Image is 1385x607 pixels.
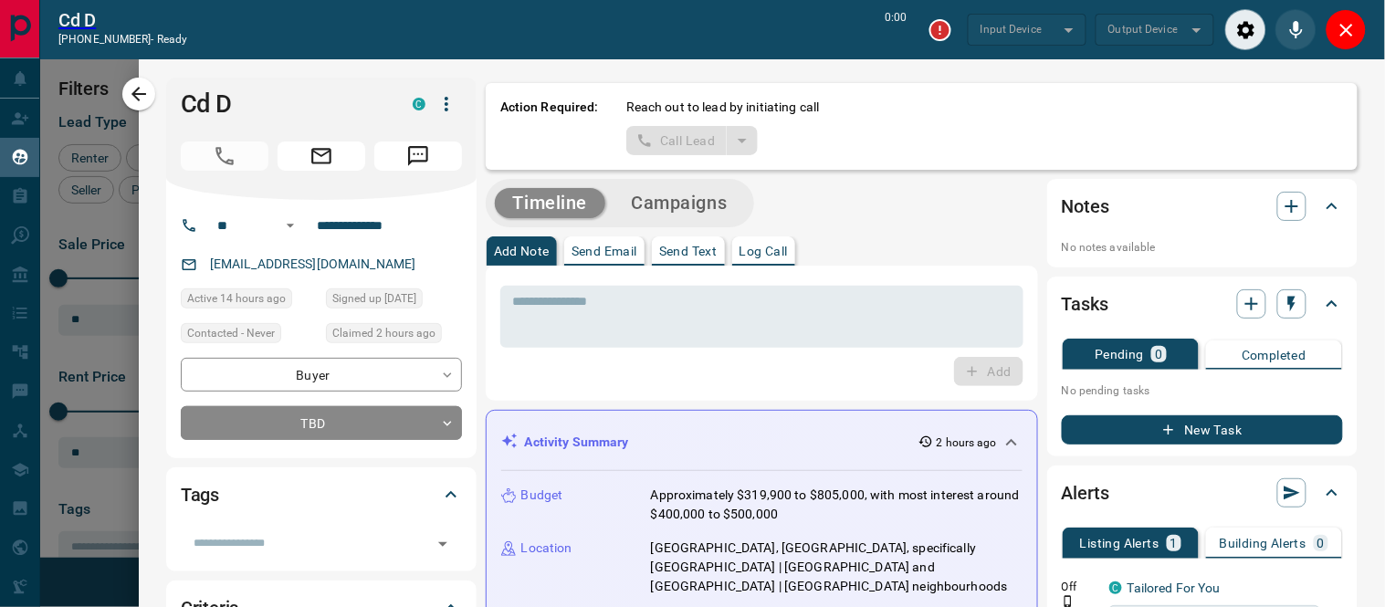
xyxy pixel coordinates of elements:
[1225,9,1266,50] div: Audio Settings
[58,9,187,31] h2: Cd D
[1095,348,1144,361] p: Pending
[740,245,788,257] p: Log Call
[181,406,462,440] div: TBD
[332,289,416,308] span: Signed up [DATE]
[1062,192,1109,221] h2: Notes
[1080,537,1159,549] p: Listing Alerts
[613,188,745,218] button: Campaigns
[1109,581,1122,594] div: condos.ca
[1062,478,1109,508] h2: Alerts
[374,141,462,171] span: Message
[332,324,435,342] span: Claimed 2 hours ago
[525,433,629,452] p: Activity Summary
[572,245,637,257] p: Send Email
[651,539,1023,596] p: [GEOGRAPHIC_DATA], [GEOGRAPHIC_DATA], specifically [GEOGRAPHIC_DATA] | [GEOGRAPHIC_DATA] and [GEO...
[501,425,1023,459] div: Activity Summary2 hours ago
[494,245,550,257] p: Add Note
[157,33,188,46] span: ready
[181,141,268,171] span: Call
[181,473,462,517] div: Tags
[659,245,718,257] p: Send Text
[187,324,275,342] span: Contacted - Never
[430,531,456,557] button: Open
[326,288,462,314] div: Wed Aug 27 2025
[187,289,286,308] span: Active 14 hours ago
[626,126,759,155] div: split button
[1062,289,1108,319] h2: Tasks
[1062,239,1343,256] p: No notes available
[181,358,462,392] div: Buyer
[413,98,425,110] div: condos.ca
[278,141,365,171] span: Email
[500,98,599,155] p: Action Required:
[1062,415,1343,445] button: New Task
[937,434,997,451] p: 2 hours ago
[1062,579,1098,595] p: Off
[521,539,572,558] p: Location
[626,98,820,117] p: Reach out to lead by initiating call
[1242,349,1306,361] p: Completed
[1155,348,1162,361] p: 0
[1062,377,1343,404] p: No pending tasks
[1062,471,1343,515] div: Alerts
[1275,9,1317,50] div: Mute
[1326,9,1367,50] div: Close
[326,323,462,349] div: Sat Sep 13 2025
[210,256,416,271] a: [EMAIL_ADDRESS][DOMAIN_NAME]
[279,215,301,236] button: Open
[1220,537,1306,549] p: Building Alerts
[1128,581,1221,595] a: Tailored For You
[1317,537,1325,549] p: 0
[1170,537,1178,549] p: 1
[58,31,187,47] p: [PHONE_NUMBER] -
[651,486,1023,524] p: Approximately $319,900 to $805,000, with most interest around $400,000 to $500,000
[181,89,385,119] h1: Cd D
[181,288,317,314] div: Fri Sep 12 2025
[1062,184,1343,228] div: Notes
[521,486,563,505] p: Budget
[1062,282,1343,326] div: Tasks
[181,480,219,509] h2: Tags
[886,9,908,50] p: 0:00
[495,188,606,218] button: Timeline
